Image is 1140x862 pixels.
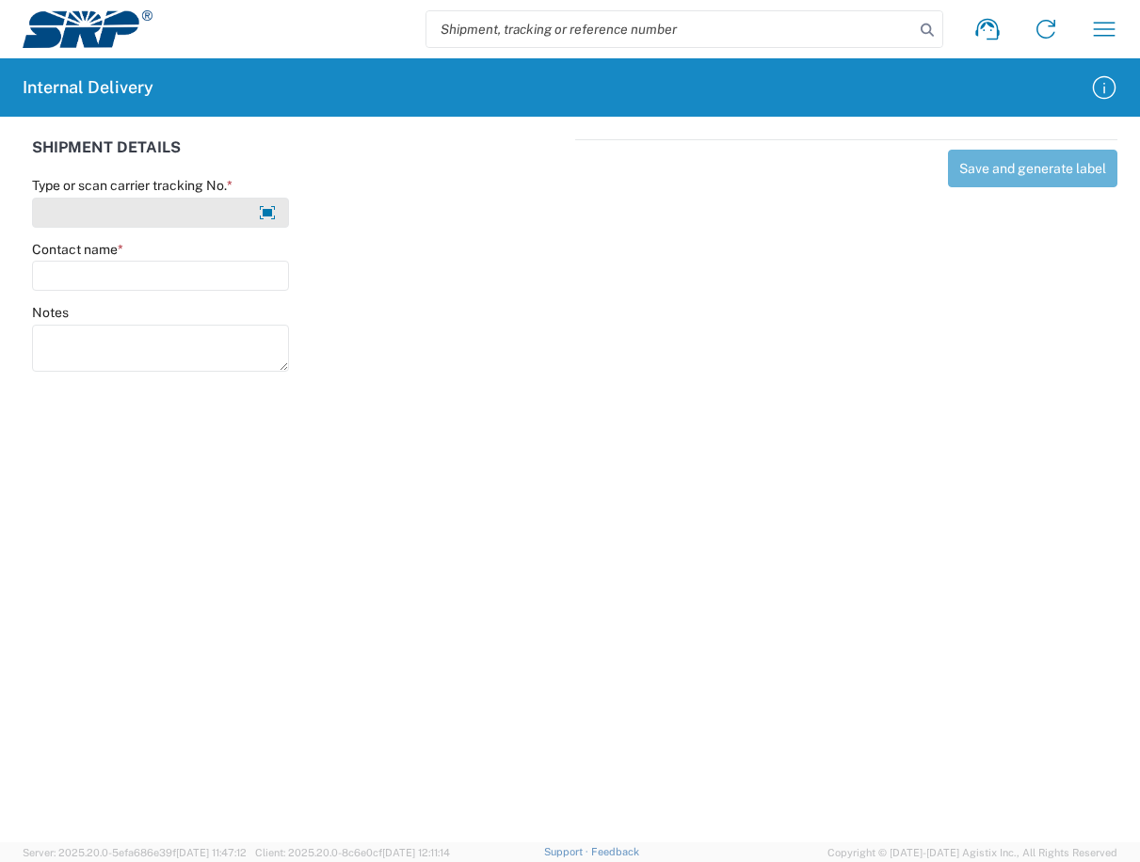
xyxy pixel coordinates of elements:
[32,139,566,177] div: SHIPMENT DETAILS
[32,177,233,194] label: Type or scan carrier tracking No.
[426,11,914,47] input: Shipment, tracking or reference number
[382,847,450,858] span: [DATE] 12:11:14
[827,844,1117,861] span: Copyright © [DATE]-[DATE] Agistix Inc., All Rights Reserved
[32,241,123,258] label: Contact name
[23,76,153,99] h2: Internal Delivery
[591,846,639,857] a: Feedback
[32,304,69,321] label: Notes
[255,847,450,858] span: Client: 2025.20.0-8c6e0cf
[23,10,153,48] img: srp
[544,846,591,857] a: Support
[176,847,247,858] span: [DATE] 11:47:12
[23,847,247,858] span: Server: 2025.20.0-5efa686e39f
